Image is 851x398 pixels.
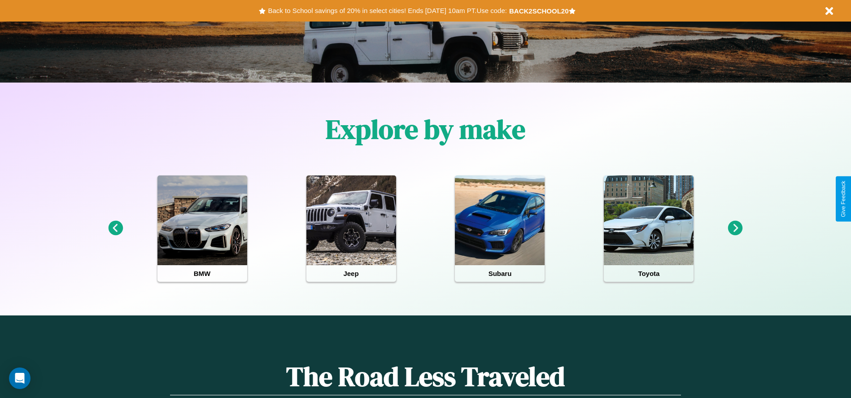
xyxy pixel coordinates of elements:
[170,358,681,395] h1: The Road Less Traveled
[455,265,545,282] h4: Subaru
[326,111,525,148] h1: Explore by make
[509,7,569,15] b: BACK2SCHOOL20
[306,265,396,282] h4: Jeep
[266,4,509,17] button: Back to School savings of 20% in select cities! Ends [DATE] 10am PT.Use code:
[840,181,847,217] div: Give Feedback
[9,367,31,389] div: Open Intercom Messenger
[157,265,247,282] h4: BMW
[604,265,694,282] h4: Toyota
